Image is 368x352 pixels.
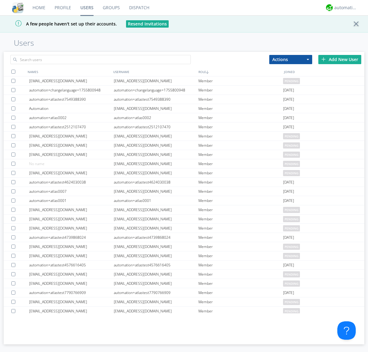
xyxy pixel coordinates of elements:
[29,187,114,196] div: automation+atlas0007
[29,132,114,141] div: [EMAIL_ADDRESS][DOMAIN_NAME]
[198,95,283,104] div: Member
[114,288,198,297] div: automation+atlastest7790766909
[198,215,283,223] div: Member
[198,159,283,168] div: Member
[326,4,333,11] img: d2d01cd9b4174d08988066c6d424eccd
[29,288,114,297] div: automation+atlastest7790766909
[4,132,364,141] a: [EMAIL_ADDRESS][DOMAIN_NAME][EMAIL_ADDRESS][DOMAIN_NAME]Memberpending
[198,251,283,260] div: Member
[198,86,283,95] div: Member
[318,55,361,64] div: Add New User
[29,261,114,269] div: automation+atlastest4576616405
[114,270,198,279] div: [EMAIL_ADDRESS][DOMAIN_NAME]
[10,55,191,64] input: Search users
[29,113,114,122] div: automation+atlas0002
[114,168,198,177] div: [EMAIL_ADDRESS][DOMAIN_NAME]
[283,152,300,158] span: pending
[198,261,283,269] div: Member
[29,307,114,315] div: [EMAIL_ADDRESS][DOMAIN_NAME]
[283,288,294,297] span: [DATE]
[114,159,198,168] div: [EMAIL_ADDRESS][DOMAIN_NAME]
[114,261,198,269] div: automation+atlastest4576616405
[283,161,300,167] span: pending
[4,205,364,215] a: [EMAIL_ADDRESS][DOMAIN_NAME][EMAIL_ADDRESS][DOMAIN_NAME]Memberpending
[29,122,114,131] div: automation+atlastest2512107470
[198,205,283,214] div: Member
[4,86,364,95] a: automation+changelanguage+1755800948automation+changelanguage+1755800948Member[DATE]
[26,67,112,76] div: NAMES
[4,95,364,104] a: automation+atlastest7549388390automation+atlastest7549388390Member[DATE]
[29,178,114,187] div: automation+atlastest4624030038
[4,270,364,279] a: [EMAIL_ADDRESS][DOMAIN_NAME][EMAIL_ADDRESS][DOMAIN_NAME]Memberpending
[4,297,364,307] a: [EMAIL_ADDRESS][DOMAIN_NAME][EMAIL_ADDRESS][DOMAIN_NAME]Memberpending
[283,170,300,176] span: pending
[198,113,283,122] div: Member
[114,95,198,104] div: automation+atlastest7549388390
[114,104,198,113] div: [EMAIL_ADDRESS][DOMAIN_NAME]
[114,113,198,122] div: automation+atlas0002
[197,67,282,76] div: ROLE
[29,251,114,260] div: [EMAIL_ADDRESS][DOMAIN_NAME]
[283,196,294,205] span: [DATE]
[4,76,364,86] a: [EMAIL_ADDRESS][DOMAIN_NAME][EMAIL_ADDRESS][DOMAIN_NAME]Memberpending
[269,55,312,64] button: Actions
[198,307,283,315] div: Member
[29,161,44,166] span: No name
[114,196,198,205] div: automation+atlas0001
[283,253,300,259] span: pending
[112,67,197,76] div: USERNAME
[198,196,283,205] div: Member
[114,297,198,306] div: [EMAIL_ADDRESS][DOMAIN_NAME]
[283,244,300,250] span: pending
[114,224,198,233] div: [EMAIL_ADDRESS][DOMAIN_NAME]
[4,242,364,251] a: [EMAIL_ADDRESS][DOMAIN_NAME][EMAIL_ADDRESS][DOMAIN_NAME]Memberpending
[29,215,114,223] div: [EMAIL_ADDRESS][DOMAIN_NAME]
[337,321,356,340] iframe: Toggle Customer Support
[283,207,300,213] span: pending
[4,159,364,168] a: No name[EMAIL_ADDRESS][DOMAIN_NAME]Memberpending
[198,270,283,279] div: Member
[4,113,364,122] a: automation+atlas0002automation+atlas0002Member[DATE]
[283,271,300,277] span: pending
[114,205,198,214] div: [EMAIL_ADDRESS][DOMAIN_NAME]
[4,251,364,261] a: [EMAIL_ADDRESS][DOMAIN_NAME][EMAIL_ADDRESS][DOMAIN_NAME]Memberpending
[29,168,114,177] div: [EMAIL_ADDRESS][DOMAIN_NAME]
[321,57,326,61] img: plus.svg
[114,132,198,141] div: [EMAIL_ADDRESS][DOMAIN_NAME]
[29,270,114,279] div: [EMAIL_ADDRESS][DOMAIN_NAME]
[114,233,198,242] div: automation+atlastest4739868024
[198,224,283,233] div: Member
[4,168,364,178] a: [EMAIL_ADDRESS][DOMAIN_NAME][EMAIL_ADDRESS][DOMAIN_NAME]Memberpending
[283,122,294,132] span: [DATE]
[283,225,300,231] span: pending
[198,288,283,297] div: Member
[114,242,198,251] div: [EMAIL_ADDRESS][DOMAIN_NAME]
[29,86,114,95] div: automation+changelanguage+1755800948
[114,215,198,223] div: [EMAIL_ADDRESS][DOMAIN_NAME]
[114,307,198,315] div: [EMAIL_ADDRESS][DOMAIN_NAME]
[4,187,364,196] a: automation+atlas0007[EMAIL_ADDRESS][DOMAIN_NAME]Member[DATE]
[29,95,114,104] div: automation+atlastest7549388390
[4,150,364,159] a: [EMAIL_ADDRESS][DOMAIN_NAME][EMAIL_ADDRESS][DOMAIN_NAME]Memberpending
[29,233,114,242] div: automation+atlastest4739868024
[114,122,198,131] div: automation+atlastest2512107470
[4,307,364,316] a: [EMAIL_ADDRESS][DOMAIN_NAME][EMAIL_ADDRESS][DOMAIN_NAME]Memberpending
[29,104,114,113] div: Automation
[4,178,364,187] a: automation+atlastest4624030038automation+atlastest4624030038Member[DATE]
[198,122,283,131] div: Member
[4,104,364,113] a: Automation[EMAIL_ADDRESS][DOMAIN_NAME]Member[DATE]
[283,216,300,222] span: pending
[114,251,198,260] div: [EMAIL_ADDRESS][DOMAIN_NAME]
[4,196,364,205] a: automation+atlas0001automation+atlas0001Member[DATE]
[114,76,198,85] div: [EMAIL_ADDRESS][DOMAIN_NAME]
[29,76,114,85] div: [EMAIL_ADDRESS][DOMAIN_NAME]
[4,279,364,288] a: [EMAIL_ADDRESS][DOMAIN_NAME][EMAIL_ADDRESS][DOMAIN_NAME]Memberpending
[4,224,364,233] a: [EMAIL_ADDRESS][DOMAIN_NAME][EMAIL_ADDRESS][DOMAIN_NAME]Memberpending
[334,5,357,11] div: automation+atlas
[283,178,294,187] span: [DATE]
[4,261,364,270] a: automation+atlastest4576616405automation+atlastest4576616405Member[DATE]
[114,178,198,187] div: automation+atlastest4624030038
[114,86,198,95] div: automation+changelanguage+1755800948
[114,187,198,196] div: [EMAIL_ADDRESS][DOMAIN_NAME]
[29,297,114,306] div: [EMAIL_ADDRESS][DOMAIN_NAME]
